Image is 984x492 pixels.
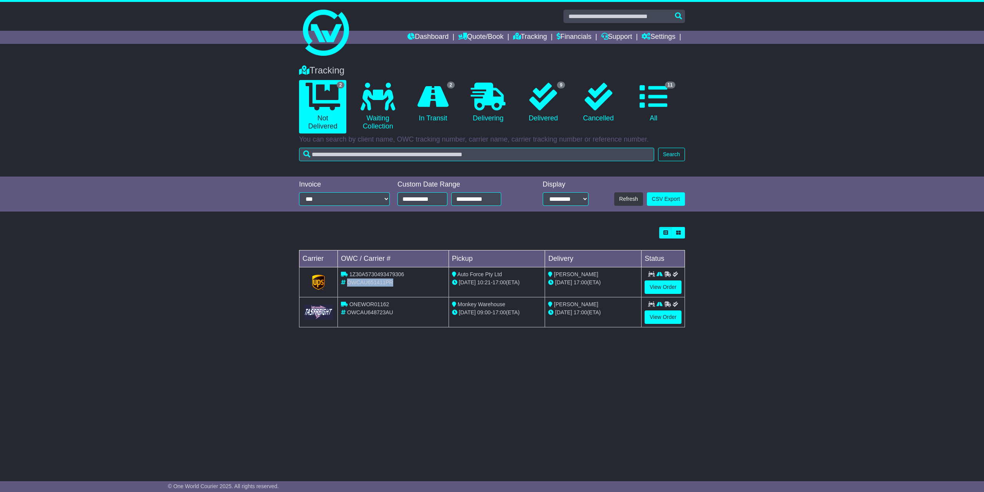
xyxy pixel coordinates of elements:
[554,301,598,307] span: [PERSON_NAME]
[477,309,491,315] span: 09:00
[614,192,643,206] button: Refresh
[645,280,681,294] a: View Order
[299,80,346,133] a: 2 Not Delivered
[658,148,685,161] button: Search
[457,271,502,277] span: Auto Force Pty Ltd
[575,80,622,125] a: Cancelled
[573,309,587,315] span: 17:00
[645,310,681,324] a: View Order
[601,31,632,44] a: Support
[548,309,638,317] div: (ETA)
[452,309,542,317] div: - (ETA)
[407,31,449,44] a: Dashboard
[492,309,506,315] span: 17:00
[304,305,333,320] img: GetCarrierServiceLogo
[458,301,505,307] span: Monkey Warehouse
[299,135,685,144] p: You can search by client name, OWC tracking number, carrier name, carrier tracking number or refe...
[397,180,521,189] div: Custom Date Range
[347,279,393,285] span: OWCAU651411PR
[347,309,393,315] span: OWCAU648723AU
[299,180,390,189] div: Invoice
[554,271,598,277] span: [PERSON_NAME]
[459,309,476,315] span: [DATE]
[642,31,675,44] a: Settings
[354,80,401,133] a: Waiting Collection
[349,271,404,277] span: 1Z30A5730493479306
[349,301,389,307] span: ONEWOR01162
[492,279,506,285] span: 17:00
[513,31,547,44] a: Tracking
[555,279,572,285] span: [DATE]
[337,82,345,88] span: 2
[545,250,642,267] td: Delivery
[477,279,491,285] span: 10:21
[312,275,325,290] img: GetCarrierServiceLogo
[630,80,677,125] a: 11 All
[168,483,279,489] span: © One World Courier 2025. All rights reserved.
[642,250,685,267] td: Status
[557,31,592,44] a: Financials
[543,180,589,189] div: Display
[555,309,572,315] span: [DATE]
[665,82,675,88] span: 11
[573,279,587,285] span: 17:00
[299,250,338,267] td: Carrier
[548,279,638,287] div: (ETA)
[458,31,504,44] a: Quote/Book
[449,250,545,267] td: Pickup
[557,82,565,88] span: 9
[459,279,476,285] span: [DATE]
[647,192,685,206] a: CSV Export
[447,82,455,88] span: 2
[520,80,567,125] a: 9 Delivered
[338,250,449,267] td: OWC / Carrier #
[452,279,542,287] div: - (ETA)
[409,80,457,125] a: 2 In Transit
[295,65,689,76] div: Tracking
[464,80,512,125] a: Delivering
